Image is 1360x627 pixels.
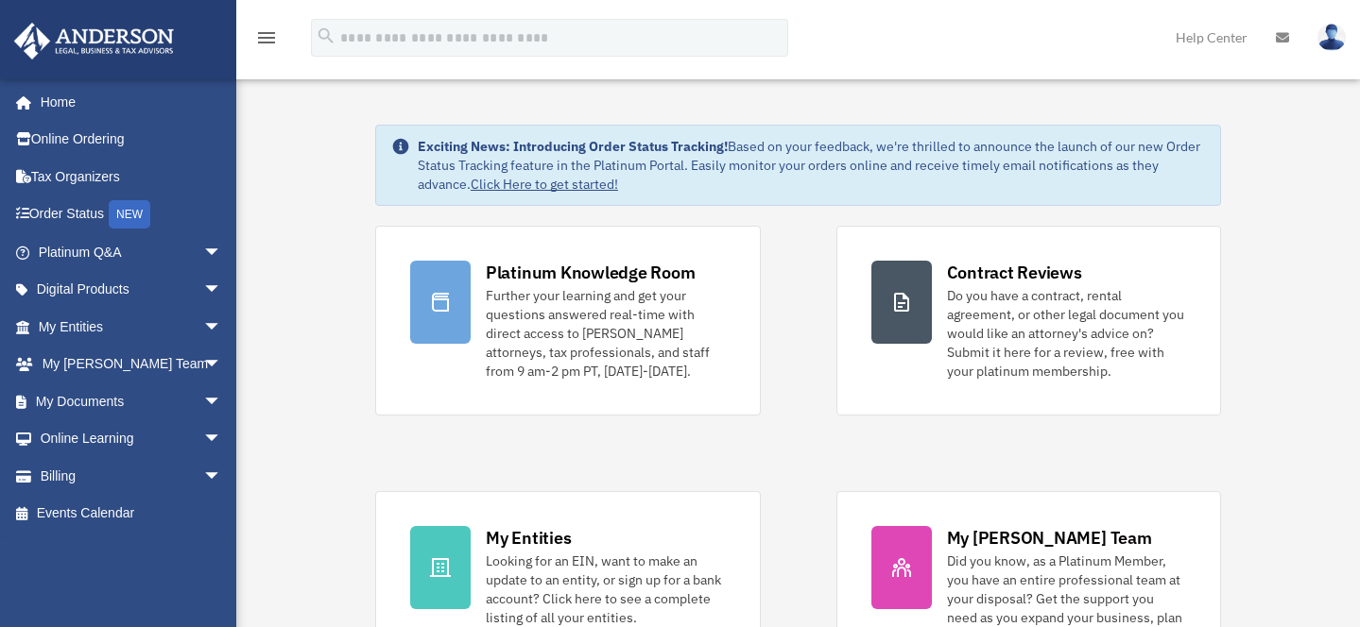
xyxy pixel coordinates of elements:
[13,382,250,420] a: My Documentsarrow_drop_down
[109,200,150,229] div: NEW
[203,271,241,310] span: arrow_drop_down
[316,25,336,46] i: search
[255,26,278,49] i: menu
[486,526,571,550] div: My Entities
[203,346,241,384] span: arrow_drop_down
[1317,24,1346,51] img: User Pic
[13,420,250,458] a: Online Learningarrow_drop_down
[947,261,1082,284] div: Contract Reviews
[203,233,241,272] span: arrow_drop_down
[13,457,250,495] a: Billingarrow_drop_down
[471,176,618,193] a: Click Here to get started!
[418,137,1205,194] div: Based on your feedback, we're thrilled to announce the launch of our new Order Status Tracking fe...
[836,226,1222,415] a: Contract Reviews Do you have a contract, rental agreement, or other legal document you would like...
[203,420,241,459] span: arrow_drop_down
[203,457,241,496] span: arrow_drop_down
[947,286,1187,381] div: Do you have a contract, rental agreement, or other legal document you would like an attorney's ad...
[255,33,278,49] a: menu
[9,23,180,59] img: Anderson Advisors Platinum Portal
[13,271,250,309] a: Digital Productsarrow_drop_down
[13,308,250,346] a: My Entitiesarrow_drop_down
[418,138,728,155] strong: Exciting News: Introducing Order Status Tracking!
[486,551,726,627] div: Looking for an EIN, want to make an update to an entity, or sign up for a bank account? Click her...
[375,226,761,415] a: Platinum Knowledge Room Further your learning and get your questions answered real-time with dire...
[13,495,250,533] a: Events Calendar
[203,382,241,421] span: arrow_drop_down
[486,261,696,284] div: Platinum Knowledge Room
[13,233,250,271] a: Platinum Q&Aarrow_drop_down
[203,308,241,347] span: arrow_drop_down
[13,158,250,195] a: Tax Organizers
[13,121,250,159] a: Online Ordering
[486,286,726,381] div: Further your learning and get your questions answered real-time with direct access to [PERSON_NAM...
[13,195,250,234] a: Order StatusNEW
[13,83,241,121] a: Home
[947,526,1152,550] div: My [PERSON_NAME] Team
[13,346,250,383] a: My [PERSON_NAME] Teamarrow_drop_down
